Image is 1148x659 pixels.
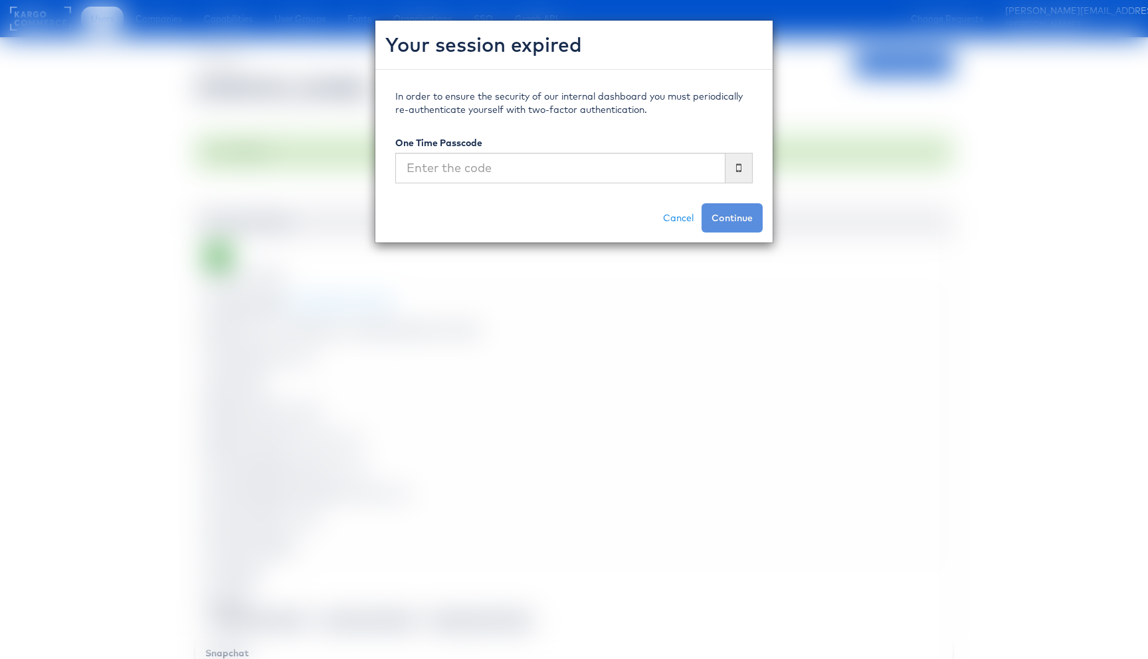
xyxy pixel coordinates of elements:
button: Continue [702,203,763,233]
h2: Your session expired [385,31,763,59]
a: Cancel [655,203,702,233]
label: One Time Passcode [395,136,482,149]
input: Enter the code [395,153,725,183]
p: In order to ensure the security of our internal dashboard you must periodically re-authenticate y... [395,90,753,116]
